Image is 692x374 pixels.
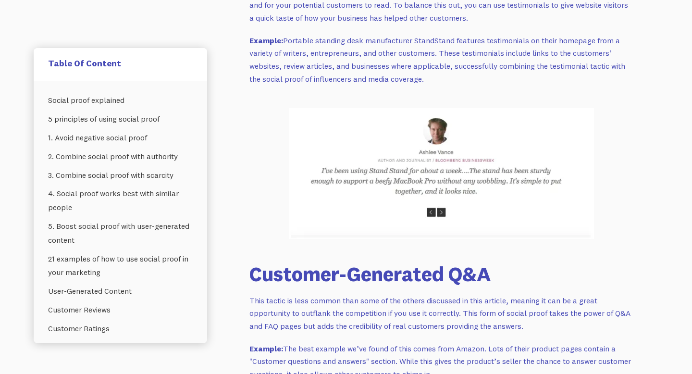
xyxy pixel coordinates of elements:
[48,217,193,249] a: 5. Boost social proof with user-generated content
[48,147,193,166] a: 2. Combine social proof with authority
[48,91,193,110] a: Social proof explained
[48,282,193,300] a: User-Generated Content
[48,128,193,147] a: 1. Avoid negative social proof
[249,294,634,333] p: This tactic is less common than some of the others discussed in this article, meaning it can be a...
[249,34,634,86] p: Portable standing desk manufacturer StandStand features testimonials on their homepage from a var...
[249,262,634,286] h2: Customer-Generated Q&A
[48,300,193,319] a: Customer Reviews
[48,110,193,128] a: 5 principles of using social proof
[48,184,193,217] a: 4. Social proof works best with similar people
[48,338,193,357] a: Curated Social Media Posts
[48,166,193,185] a: 3. Combine social proof with scarcity
[48,249,193,282] a: 21 examples of how to use social proof in your marketing
[289,108,594,239] img: image alt text
[249,344,283,353] strong: Example:
[48,319,193,338] a: Customer Ratings
[48,58,193,69] h5: Table Of Content
[249,36,283,45] strong: Example:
